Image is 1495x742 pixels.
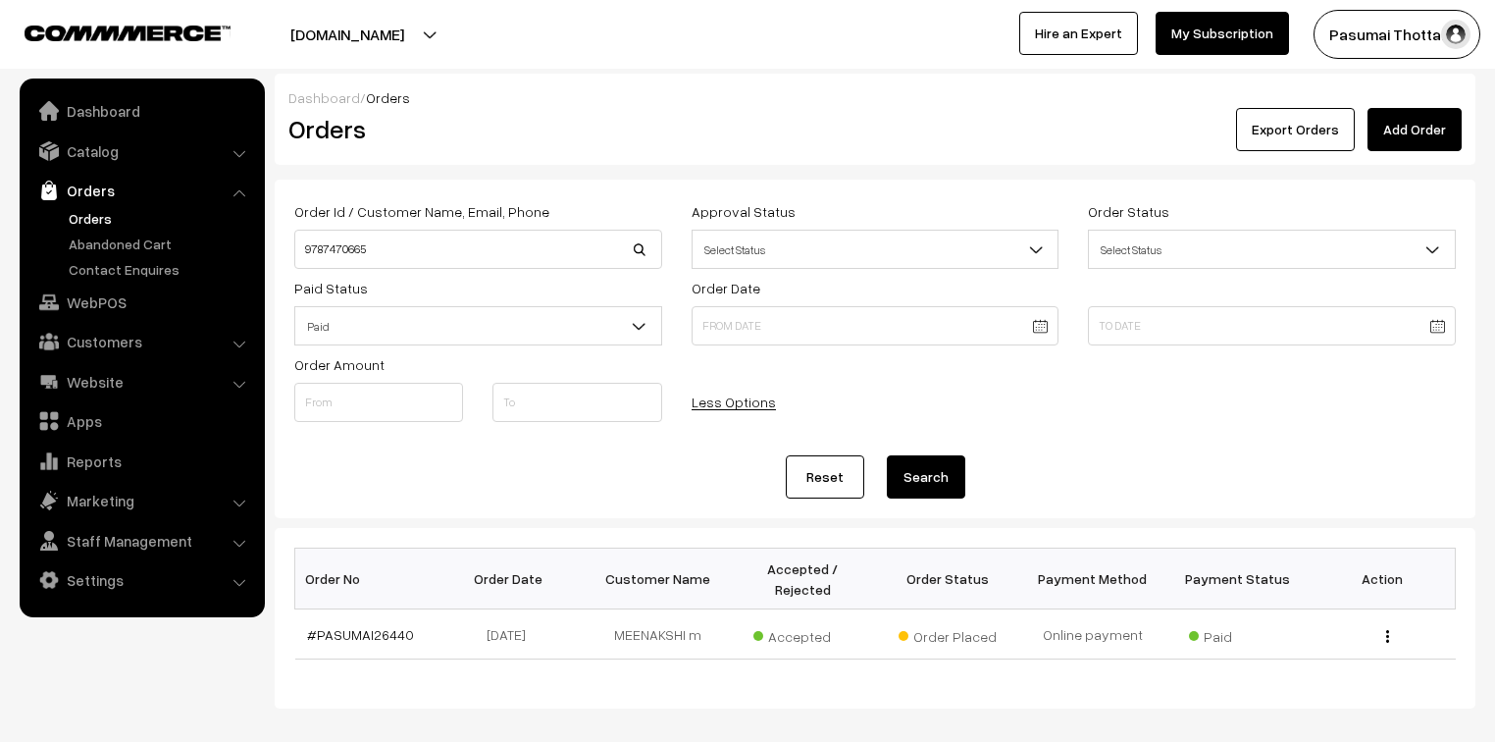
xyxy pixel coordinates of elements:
th: Order Date [439,549,585,609]
button: Search [887,455,965,499]
a: Reports [25,444,258,479]
a: Apps [25,403,258,439]
input: From Date [692,306,1059,345]
input: From [294,383,463,422]
a: Contact Enquires [64,259,258,280]
a: Reset [786,455,864,499]
th: Customer Name [585,549,730,609]
button: Export Orders [1236,108,1355,151]
th: Order Status [875,549,1020,609]
input: Order Id / Customer Name / Customer Email / Customer Phone [294,230,662,269]
label: Order Status [1088,201,1169,222]
span: Select Status [693,233,1058,267]
a: Catalog [25,133,258,169]
label: Approval Status [692,201,796,222]
a: Add Order [1367,108,1462,151]
span: Paid [295,309,661,344]
a: Orders [64,208,258,229]
a: Settings [25,562,258,598]
a: COMMMERCE [25,20,196,43]
button: [DOMAIN_NAME] [222,10,473,59]
span: Select Status [1088,230,1456,269]
th: Payment Method [1020,549,1165,609]
th: Payment Status [1165,549,1311,609]
th: Order No [295,549,440,609]
label: Order Amount [294,354,385,375]
span: Paid [1189,621,1287,647]
label: Order Id / Customer Name, Email, Phone [294,201,549,222]
a: Orders [25,173,258,208]
span: Select Status [692,230,1059,269]
a: Website [25,364,258,399]
td: MEENAKSHI m [585,609,730,660]
a: Dashboard [288,89,360,106]
input: To [492,383,661,422]
img: user [1441,20,1470,49]
input: To Date [1088,306,1456,345]
span: Accepted [753,621,851,647]
h2: Orders [288,114,660,144]
span: Select Status [1089,233,1455,267]
a: Dashboard [25,93,258,129]
label: Order Date [692,278,760,298]
a: Less Options [692,394,776,410]
a: Marketing [25,483,258,518]
span: Order Placed [899,621,997,647]
img: Menu [1386,630,1389,643]
div: / [288,87,1462,108]
a: Abandoned Cart [64,234,258,254]
button: Pasumai Thotta… [1314,10,1480,59]
td: [DATE] [439,609,585,660]
a: Staff Management [25,523,258,558]
th: Action [1311,549,1456,609]
td: Online payment [1020,609,1165,660]
img: COMMMERCE [25,26,231,40]
a: Hire an Expert [1019,12,1138,55]
a: #PASUMAI26440 [307,626,414,643]
label: Paid Status [294,278,368,298]
a: WebPOS [25,285,258,320]
th: Accepted / Rejected [730,549,875,609]
span: Orders [366,89,410,106]
a: Customers [25,324,258,359]
a: My Subscription [1156,12,1289,55]
span: Paid [294,306,662,345]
